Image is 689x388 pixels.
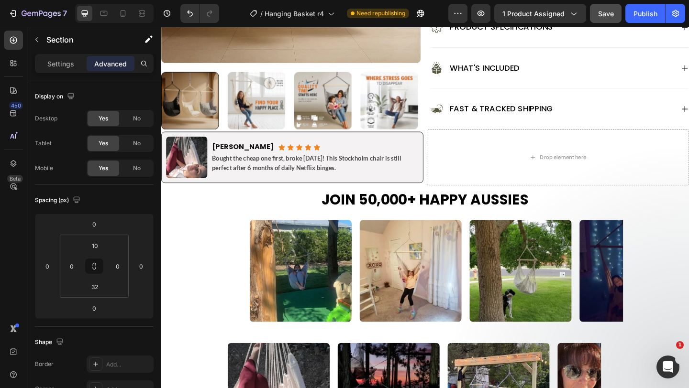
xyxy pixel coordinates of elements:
div: Display on [35,90,77,103]
div: Spacing (px) [35,194,82,207]
p: What's Included [314,39,390,51]
div: Tablet [35,139,52,148]
input: 0 [134,259,148,273]
p: Fast & Tracked Shipping [314,83,426,96]
div: Mobile [35,164,53,172]
input: 0 [85,217,104,231]
span: Yes [99,114,108,123]
input: 0 [40,259,55,273]
span: Yes [99,164,108,172]
p: Settings [47,59,74,69]
div: Border [35,360,54,368]
input: 2xl [85,280,104,294]
p: Bought the cheap one first, broke [DATE]! This Stockholm chair is still perfect after 6 months of... [55,138,279,158]
span: No [133,139,141,148]
div: Publish [633,9,657,19]
input: 0px [111,259,125,273]
span: Hanging Basket r4 [265,9,324,19]
img: [object Object] [216,210,327,321]
input: 10px [85,238,104,253]
div: Shape [35,336,66,349]
strong: [PERSON_NAME] [55,125,122,136]
div: Beta [7,175,23,183]
button: Publish [625,4,666,23]
span: Yes [99,139,108,148]
iframe: Design area [161,27,689,388]
img: [object Object] [96,210,207,321]
span: No [133,114,141,123]
img: [object Object] [335,210,446,321]
img: [object Object] [455,210,566,321]
span: No [133,164,141,172]
input: 0 [85,301,104,315]
span: 1 [676,341,684,349]
div: Undo/Redo [180,4,219,23]
iframe: Intercom live chat [656,356,679,378]
input: 0px [65,259,79,273]
div: Desktop [35,114,57,123]
span: / [260,9,263,19]
p: 7 [63,8,67,19]
div: Add... [106,360,151,369]
span: Save [598,10,614,18]
span: Need republishing [356,9,405,18]
button: 1 product assigned [494,4,586,23]
img: gempages_560213916362212442-784dce6b-36ec-4ac7-8768-e41199cd319d.webp [5,119,50,164]
span: 1 product assigned [502,9,565,19]
p: Advanced [94,59,127,69]
p: Section [46,34,125,45]
div: 450 [9,102,23,109]
button: Save [590,4,622,23]
button: 7 [4,4,71,23]
div: Drop element here [412,139,463,146]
